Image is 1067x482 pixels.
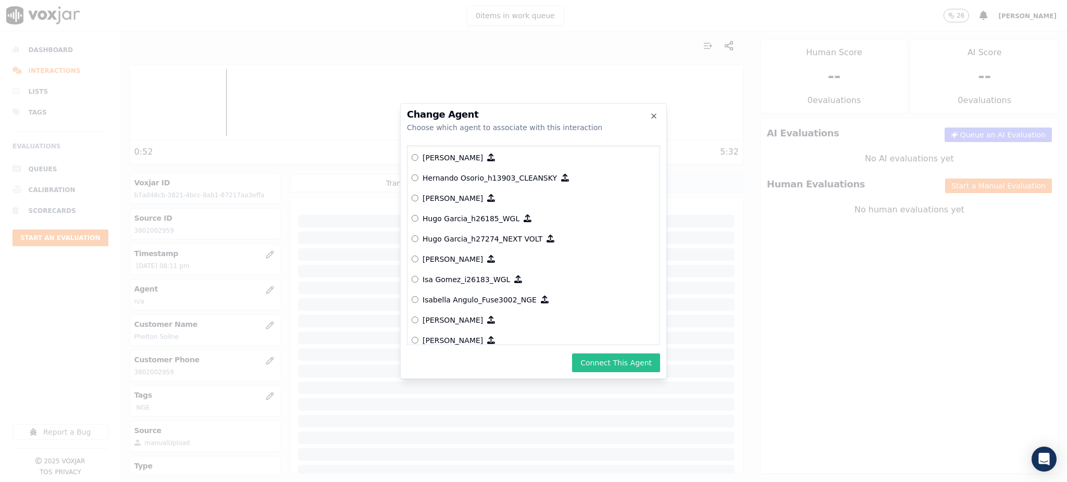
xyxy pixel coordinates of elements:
[1032,447,1057,472] div: Open Intercom Messenger
[483,190,499,206] button: [PERSON_NAME]
[542,231,559,247] button: Hugo Garcia_h27274_NEXT VOLT
[483,149,499,166] button: [PERSON_NAME]
[412,276,418,283] input: Isa Gomez_i26183_WGL
[412,337,418,344] input: [PERSON_NAME]
[412,235,418,242] input: Hugo Garcia_h27274_NEXT VOLT
[423,254,483,264] p: [PERSON_NAME]
[412,154,418,161] input: [PERSON_NAME]
[483,251,499,267] button: [PERSON_NAME]
[423,335,483,346] p: [PERSON_NAME]
[423,315,483,325] p: [PERSON_NAME]
[412,215,418,222] input: Hugo Garcia_h26185_WGL
[423,153,483,163] p: [PERSON_NAME]
[412,174,418,181] input: Hernando Osorio_h13903_CLEANSKY
[483,312,499,328] button: [PERSON_NAME]
[423,213,519,224] p: Hugo Garcia_h26185_WGL
[423,193,483,204] p: [PERSON_NAME]
[510,271,526,287] button: Isa Gomez_i26183_WGL
[423,295,537,305] p: Isabella Angulo_Fuse3002_NGE
[423,274,510,285] p: Isa Gomez_i26183_WGL
[537,291,553,308] button: Isabella Angulo_Fuse3002_NGE
[423,234,542,244] p: Hugo Garcia_h27274_NEXT VOLT
[572,353,660,372] button: Connect This Agent
[407,110,660,119] h2: Change Agent
[412,296,418,303] input: Isabella Angulo_Fuse3002_NGE
[557,170,573,186] button: Hernando Osorio_h13903_CLEANSKY
[412,195,418,201] input: [PERSON_NAME]
[483,332,499,348] button: [PERSON_NAME]
[412,316,418,323] input: [PERSON_NAME]
[407,122,660,133] div: Choose which agent to associate with this interaction
[412,256,418,262] input: [PERSON_NAME]
[423,173,557,183] p: Hernando Osorio_h13903_CLEANSKY
[519,210,536,226] button: Hugo Garcia_h26185_WGL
